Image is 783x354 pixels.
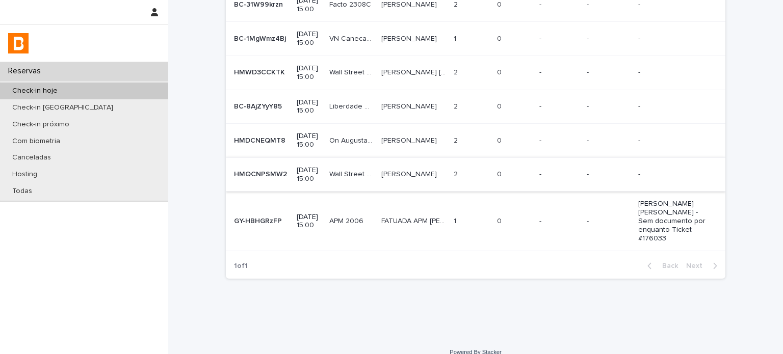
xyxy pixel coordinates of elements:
p: - [638,35,709,43]
p: Liberdade 410A [329,100,375,111]
p: [DATE] 15:00 [297,132,322,149]
p: 2 [454,100,460,111]
p: [DATE] 15:00 [297,64,322,81]
p: BC-8AjZYyY85 [234,100,284,111]
p: 1 [454,33,458,43]
p: - [539,68,579,77]
p: APM 2006 [329,215,366,226]
tr: GY-HBHGRzFPGY-HBHGRzFP [DATE] 15:00APM 2006APM 2006 FATUADA APM [PERSON_NAME] [PERSON_NAME]FATUAD... [226,192,725,251]
p: HMWD3CCKTK [234,66,287,77]
p: 0 [497,134,504,145]
p: 2 [454,168,460,179]
p: - [638,1,709,9]
p: 0 [497,33,504,43]
p: - [587,35,630,43]
img: zVaNuJHRTjyIjT5M9Xd5 [8,33,29,53]
button: Back [639,261,682,270]
p: HMDCNEQMT8 [234,134,288,145]
p: [PERSON_NAME] [PERSON_NAME] - Sem documento por enquanto Ticket #176033 [638,200,709,242]
p: - [587,170,630,179]
p: Wall Street 2101 [329,168,375,179]
p: BC-1MgWmz4Bj [234,33,288,43]
p: 2 [454,134,460,145]
p: Canceladas [4,153,59,162]
p: - [638,102,709,111]
p: [DATE] 15:00 [297,30,322,47]
p: 0 [497,100,504,111]
tr: BC-8AjZYyY85BC-8AjZYyY85 [DATE] 15:00Liberdade 410ALiberdade 410A [PERSON_NAME][PERSON_NAME] 22 0... [226,90,725,124]
p: Check-in próximo [4,120,77,129]
p: Check-in hoje [4,87,66,95]
p: - [539,170,579,179]
p: [DATE] 15:00 [297,166,322,183]
p: [PERSON_NAME] [381,100,439,111]
p: 0 [497,168,504,179]
p: [PERSON_NAME] [381,168,439,179]
p: - [539,1,579,9]
button: Next [682,261,725,270]
p: FATUADA APM LUIS MANUEL BARRETO CAMPOS [381,215,448,226]
p: 0 [497,66,504,77]
p: - [539,217,579,226]
p: [DATE] 15:00 [297,98,322,116]
p: Wall Street 2510 [329,66,375,77]
p: [PERSON_NAME] [381,134,439,145]
p: Hosting [4,170,45,179]
p: 1 of 1 [226,254,256,279]
p: Reservas [4,66,49,76]
p: [DATE] 15:00 [297,213,322,230]
p: On Augusta 415 [329,134,375,145]
tr: HMDCNEQMT8HMDCNEQMT8 [DATE] 15:00On Augusta 415On Augusta 415 [PERSON_NAME][PERSON_NAME] 22 00 --- [226,124,725,158]
p: - [638,137,709,145]
p: - [587,102,630,111]
p: HMQCNPSMW2 [234,168,289,179]
p: - [638,170,709,179]
p: - [587,137,630,145]
tr: BC-1MgWmz4BjBC-1MgWmz4Bj [DATE] 15:00VN Caneca 311VN Caneca 311 [PERSON_NAME][PERSON_NAME] 11 00 --- [226,22,725,56]
p: Todas [4,187,40,196]
p: - [539,102,579,111]
p: Claudia Regina Anghietti E F Dias [381,66,448,77]
p: [PERSON_NAME] [381,33,439,43]
p: 2 [454,66,460,77]
p: 0 [497,215,504,226]
p: 1 [454,215,458,226]
tr: HMQCNPSMW2HMQCNPSMW2 [DATE] 15:00Wall Street 2101Wall Street 2101 [PERSON_NAME][PERSON_NAME] 22 0... [226,157,725,192]
p: VN Caneca 311 [329,33,375,43]
p: Com biometria [4,137,68,146]
span: Next [686,262,709,269]
p: - [539,137,579,145]
p: GY-HBHGRzFP [234,215,284,226]
p: - [539,35,579,43]
p: - [587,217,630,226]
span: Back [656,262,678,269]
tr: HMWD3CCKTKHMWD3CCKTK [DATE] 15:00Wall Street 2510Wall Street 2510 [PERSON_NAME] [PERSON_NAME] Ang... [226,56,725,90]
p: Check-in [GEOGRAPHIC_DATA] [4,103,121,112]
p: - [587,1,630,9]
p: - [638,68,709,77]
p: - [587,68,630,77]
